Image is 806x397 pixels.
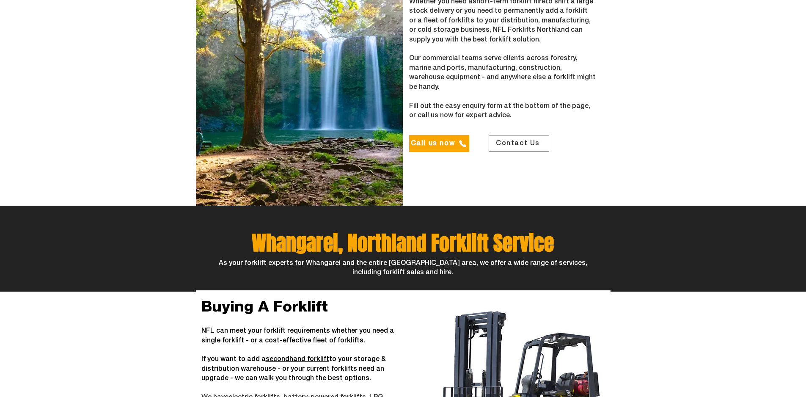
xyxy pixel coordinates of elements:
span: Buying A Forklift [201,297,328,315]
span: Fill out the easy enquiry form at the bottom of the page, or call us now for expert advice. [409,103,590,119]
span: Contact Us [496,140,540,147]
span: Whangarei, Northland Forklift Service [252,228,554,258]
a: Contact Us [489,135,549,152]
span: Our commercial teams serve clients across forestry, marine and ports, manufacturing, construction... [409,55,596,90]
span: As your forklift experts for Whangarei and the entire [GEOGRAPHIC_DATA] area, we offer a wide ran... [219,260,587,276]
a: Call us now [409,135,469,152]
a: secondhand forklift [266,356,329,362]
span: If you want to add a to your storage & distribution warehouse - or your current forklifts need an... [201,356,386,381]
span: NFL can meet your forklift requirements whether you need a single forklift - or a cost-effective ... [201,328,394,343]
span: Call us now [411,140,455,147]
